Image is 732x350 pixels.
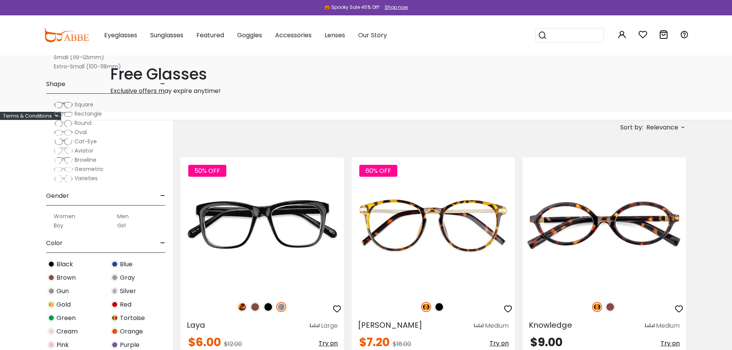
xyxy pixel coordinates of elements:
[75,138,97,145] span: Cat-Eye
[529,320,572,330] span: Knowledge
[54,147,73,155] img: Aviator.png
[56,273,76,282] span: Brown
[120,260,133,269] span: Blue
[75,128,87,136] span: Oval
[434,302,444,312] img: Black
[325,31,345,40] span: Lenses
[385,4,408,11] div: Shop now
[421,302,431,312] img: Tortoise
[120,314,145,323] span: Tortoise
[56,314,76,323] span: Green
[54,110,73,118] img: Rectangle.png
[48,328,55,335] img: Cream
[321,321,338,330] div: Large
[523,158,686,294] img: Tortoise Knowledge - Acetate ,Universal Bridge Fit
[54,129,73,136] img: Oval.png
[117,221,126,230] label: Girl
[393,340,411,348] span: $18.00
[111,341,118,348] img: Purple
[111,260,118,268] img: Blue
[75,119,91,127] span: Round
[381,4,408,10] a: Shop now
[54,119,73,127] img: Round.png
[117,212,129,221] label: Men
[160,234,165,252] span: -
[237,302,247,312] img: Leopard
[120,300,131,309] span: Red
[237,31,262,40] span: Goggles
[75,174,98,182] span: Varieties
[358,320,422,330] span: [PERSON_NAME]
[160,75,165,93] span: -
[310,323,319,329] img: size ruler
[605,302,615,312] img: Brown
[490,339,509,348] span: Try on
[224,340,242,348] span: $12.00
[250,302,260,312] img: Brown
[359,165,397,177] span: 60% OFF
[120,287,136,296] span: Silver
[75,156,96,164] span: Browline
[104,31,137,40] span: Eyeglasses
[75,147,93,154] span: Aviator
[319,339,338,348] span: Try on
[110,86,622,96] p: Exclusive offers may expire anytime!
[111,314,118,322] img: Tortoise
[111,328,118,335] img: Orange
[120,327,143,336] span: Orange
[111,287,118,295] img: Silver
[56,340,69,350] span: Pink
[160,187,165,205] span: -
[48,341,55,348] img: Pink
[54,156,73,164] img: Browline.png
[43,28,89,42] img: abbeglasses.com
[276,302,286,312] img: Gun
[188,165,226,177] span: 50% OFF
[48,314,55,322] img: Green
[56,260,73,269] span: Black
[474,323,483,329] img: size ruler
[120,340,139,350] span: Purple
[358,31,387,40] span: Our Story
[75,101,93,108] span: Square
[150,31,183,40] span: Sunglasses
[646,121,678,134] span: Relevance
[120,273,135,282] span: Gray
[111,274,118,281] img: Gray
[111,301,118,308] img: Red
[46,75,65,93] span: Shape
[645,323,654,329] img: size ruler
[187,320,205,330] span: Laya
[48,260,55,268] img: Black
[54,101,73,109] img: Square.png
[485,321,509,330] div: Medium
[75,165,104,173] span: Geometric
[56,327,78,336] span: Cream
[48,287,55,295] img: Gun
[263,302,273,312] img: Black
[48,274,55,281] img: Brown
[54,62,121,71] label: Extra-Small (100-118mm)
[196,31,224,40] span: Featured
[48,301,55,308] img: Gold
[620,123,643,132] span: Sort by:
[110,65,622,83] h1: Free Glasses
[46,187,69,205] span: Gender
[56,287,69,296] span: Gun
[54,212,75,221] label: Women
[324,4,380,11] div: 🎃 Spooky Sale 45% Off!
[54,175,73,183] img: Varieties.png
[181,158,344,294] img: Gun Laya - Plastic ,Universal Bridge Fit
[54,221,63,230] label: Boy
[352,158,515,294] img: Tortoise Callie - Combination ,Universal Bridge Fit
[656,321,680,330] div: Medium
[56,300,71,309] span: Gold
[661,339,680,348] span: Try on
[275,31,312,40] span: Accessories
[46,234,63,252] span: Color
[54,53,104,62] label: Small (119-125mm)
[592,302,602,312] img: Tortoise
